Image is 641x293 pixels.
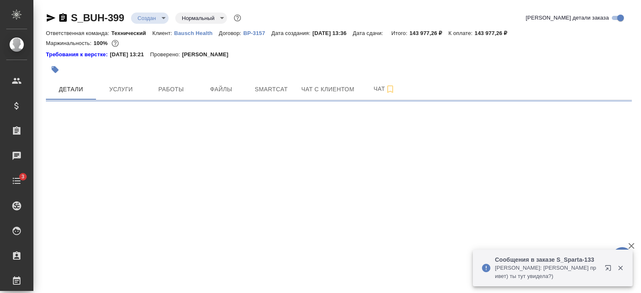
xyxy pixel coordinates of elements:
[271,30,312,36] p: Дата создания:
[251,84,291,95] span: Smartcat
[612,264,629,272] button: Закрыть
[101,84,141,95] span: Услуги
[313,30,353,36] p: [DATE] 13:36
[474,30,513,36] p: 143 977,26 ₽
[110,50,150,59] p: [DATE] 13:21
[135,15,159,22] button: Создан
[46,40,93,46] p: Маржинальность:
[201,84,241,95] span: Файлы
[612,247,633,268] button: 🙏
[243,29,271,36] a: ВР-3157
[219,30,243,36] p: Договор:
[71,12,124,23] a: S_BUH-399
[16,173,29,181] span: 3
[131,13,169,24] div: Создан
[385,84,395,94] svg: Подписаться
[243,30,271,36] p: ВР-3157
[600,260,620,280] button: Открыть в новой вкладке
[58,13,68,23] button: Скопировать ссылку
[111,30,152,36] p: Технический
[301,84,354,95] span: Чат с клиентом
[175,13,227,24] div: Создан
[495,255,599,264] p: Сообщения в заказе S_Sparta-133
[110,38,121,49] button: 0.00 RUB;
[151,84,191,95] span: Работы
[179,15,217,22] button: Нормальный
[46,30,111,36] p: Ответственная команда:
[174,29,219,36] a: Bausch Health
[449,30,475,36] p: К оплате:
[409,30,448,36] p: 143 977,26 ₽
[353,30,385,36] p: Дата сдачи:
[152,30,174,36] p: Клиент:
[46,13,56,23] button: Скопировать ссылку для ЯМессенджера
[364,84,404,94] span: Чат
[46,50,110,59] a: Требования к верстке:
[526,14,609,22] span: [PERSON_NAME] детали заказа
[232,13,243,23] button: Доп статусы указывают на важность/срочность заказа
[46,60,64,79] button: Добавить тэг
[150,50,182,59] p: Проверено:
[495,264,599,280] p: [PERSON_NAME]: [PERSON_NAME] привет) ты тут увидела?)
[2,170,31,191] a: 3
[51,84,91,95] span: Детали
[46,50,110,59] div: Нажми, чтобы открыть папку с инструкцией
[174,30,219,36] p: Bausch Health
[93,40,110,46] p: 100%
[391,30,409,36] p: Итого:
[182,50,235,59] p: [PERSON_NAME]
